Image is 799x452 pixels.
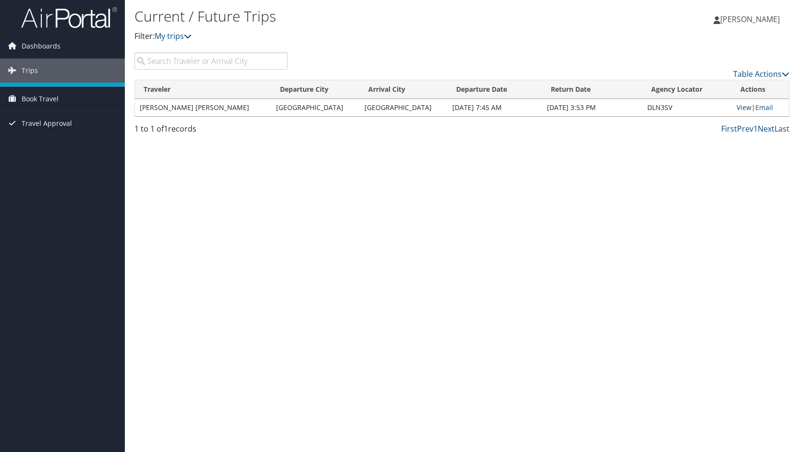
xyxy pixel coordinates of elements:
[642,80,732,99] th: Agency Locator: activate to sort column ascending
[134,30,571,43] p: Filter:
[134,123,288,139] div: 1 to 1 of records
[755,103,773,112] a: Email
[135,99,271,116] td: [PERSON_NAME] [PERSON_NAME]
[542,99,642,116] td: [DATE] 3:53 PM
[721,123,737,134] a: First
[22,34,61,58] span: Dashboards
[737,103,751,112] a: View
[732,80,789,99] th: Actions
[134,52,288,70] input: Search Traveler or Arrival City
[733,69,789,79] a: Table Actions
[642,99,732,116] td: DLN3SV
[542,80,642,99] th: Return Date: activate to sort column ascending
[775,123,789,134] a: Last
[22,111,72,135] span: Travel Approval
[271,80,359,99] th: Departure City: activate to sort column ascending
[753,123,758,134] a: 1
[22,59,38,83] span: Trips
[758,123,775,134] a: Next
[135,80,271,99] th: Traveler: activate to sort column ascending
[164,123,168,134] span: 1
[22,87,59,111] span: Book Travel
[21,6,117,29] img: airportal-logo.png
[155,31,192,41] a: My trips
[360,80,448,99] th: Arrival City: activate to sort column ascending
[271,99,359,116] td: [GEOGRAPHIC_DATA]
[134,6,571,26] h1: Current / Future Trips
[737,123,753,134] a: Prev
[448,99,542,116] td: [DATE] 7:45 AM
[448,80,542,99] th: Departure Date: activate to sort column descending
[360,99,448,116] td: [GEOGRAPHIC_DATA]
[732,99,789,116] td: |
[714,5,789,34] a: [PERSON_NAME]
[720,14,780,24] span: [PERSON_NAME]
